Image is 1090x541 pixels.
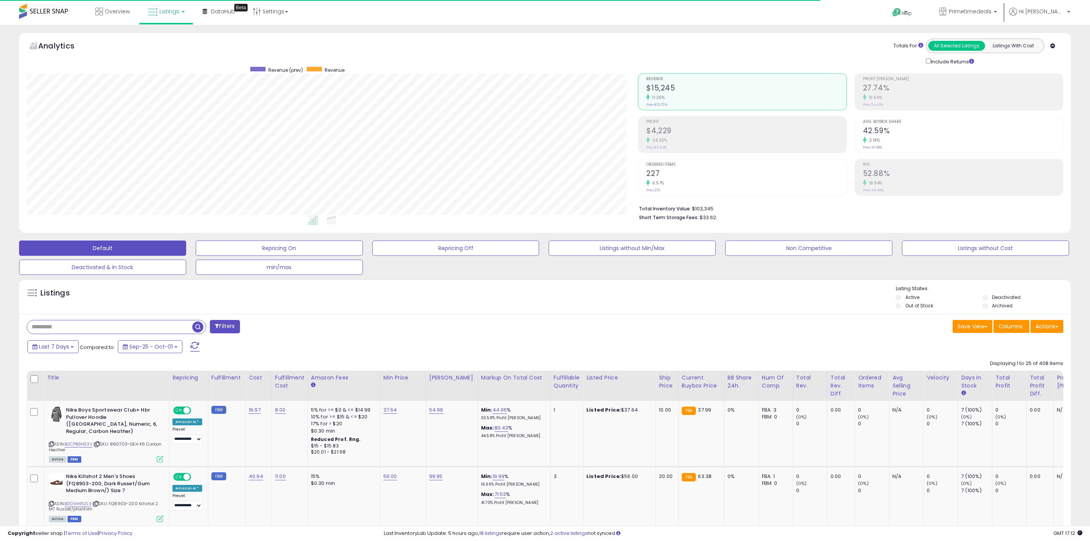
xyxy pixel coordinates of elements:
[49,516,66,522] span: All listings currently available for purchase on Amazon
[172,374,205,382] div: Repricing
[275,406,286,414] a: 8.00
[196,260,363,275] button: min/max
[481,424,494,431] b: Max:
[19,260,186,275] button: Deactivated & In Stock
[429,374,475,382] div: [PERSON_NAME]
[384,530,1082,537] div: Last InventoryLab Update: 5 hours ago, require user action, not synced.
[995,374,1023,390] div: Total Profit
[646,169,846,179] h2: 227
[682,473,696,481] small: FBA
[863,126,1063,137] h2: 42.59%
[927,480,937,486] small: (0%)
[554,374,580,390] div: Fulfillable Quantity
[728,374,755,390] div: BB Share 24h.
[174,407,184,414] span: ON
[325,67,345,73] span: Revenue
[211,472,226,480] small: FBM
[172,427,202,444] div: Preset:
[64,501,91,507] a: B0D9449ZL4
[995,480,1006,486] small: (0%)
[8,530,35,537] strong: Copyright
[831,473,849,480] div: 0.00
[858,414,869,420] small: (0%)
[858,407,889,413] div: 0
[953,320,992,333] button: Save View
[494,424,509,432] a: 80.43
[311,420,374,427] div: 17% for > $20
[927,473,958,480] div: 0
[990,360,1063,367] div: Displaying 1 to 25 of 408 items
[586,406,621,413] b: Listed Price:
[961,480,972,486] small: (0%)
[383,473,397,480] a: 56.00
[311,407,374,413] div: 5% for >= $0 & <= $14.99
[172,485,202,492] div: Amazon AI *
[49,473,64,488] img: 31ouIvhE9WL._SL40_.jpg
[49,441,162,452] span: | SKU: 86G703-GEH K6 Carbon Heather
[481,473,493,480] b: Min:
[927,374,955,382] div: Velocity
[174,474,184,480] span: ON
[920,57,983,66] div: Include Returns
[896,285,1071,292] p: Listing States:
[961,390,966,397] small: Days In Stock.
[190,474,202,480] span: OFF
[961,420,992,427] div: 7 (100%)
[863,77,1063,81] span: Profit [PERSON_NAME]
[646,102,667,107] small: Prev: $13,704
[646,188,660,192] small: Prev: 213
[796,407,827,413] div: 0
[481,482,544,487] p: 16.66% Profit [PERSON_NAME]
[902,10,912,16] span: Help
[863,163,1063,167] span: ROI
[196,241,363,256] button: Repricing On
[586,374,652,382] div: Listed Price
[66,407,159,437] b: Nike Boys Sportswear Club+ Hbr Pullover Hoodie ([GEOGRAPHIC_DATA], Numeric, 6, Regular, Carbon He...
[586,473,650,480] div: $56.00
[993,320,1029,333] button: Columns
[211,374,242,382] div: Fulfillment
[49,407,64,422] img: 51+QJCnRyaL._SL40_.jpg
[858,480,869,486] small: (0%)
[481,473,544,487] div: %
[494,491,506,498] a: 71.53
[275,473,286,480] a: 11.00
[66,473,159,496] b: Nike Killshot 2 Men's Shoes (FQ8903-200, Dark Russet/Gum Medium Brown/) Size 7
[927,420,958,427] div: 0
[190,407,202,414] span: OFF
[961,407,992,413] div: 7 (100%)
[1030,320,1063,333] button: Actions
[1030,473,1048,480] div: 0.00
[650,95,665,100] small: 11.25%
[892,407,918,413] div: N/A
[762,407,787,413] div: FBA: 3
[481,491,494,498] b: Max:
[383,406,397,414] a: 37.64
[886,2,927,25] a: Help
[995,473,1026,480] div: 0
[249,406,261,414] a: 16.97
[725,241,892,256] button: Non Competitive
[481,433,544,439] p: 44.58% Profit [PERSON_NAME]
[894,42,923,50] div: Totals For
[646,163,846,167] span: Ordered Items
[858,374,886,390] div: Ordered Items
[80,344,115,351] span: Compared to:
[268,67,303,73] span: Revenue (prev)
[858,487,889,494] div: 0
[49,456,66,463] span: All listings currently available for purchase on Amazon
[429,473,443,480] a: 99.95
[481,491,544,505] div: %
[40,288,70,299] h5: Listings
[646,145,666,150] small: Prev: $3,348
[210,320,240,333] button: Filters
[998,323,1022,330] span: Columns
[1009,8,1070,25] a: Hi [PERSON_NAME]
[646,84,846,94] h2: $15,245
[863,102,883,107] small: Prev: 24.43%
[27,340,79,353] button: Last 7 Days
[961,414,972,420] small: (0%)
[311,473,374,480] div: 15%
[19,241,186,256] button: Default
[992,294,1021,300] label: Deactivated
